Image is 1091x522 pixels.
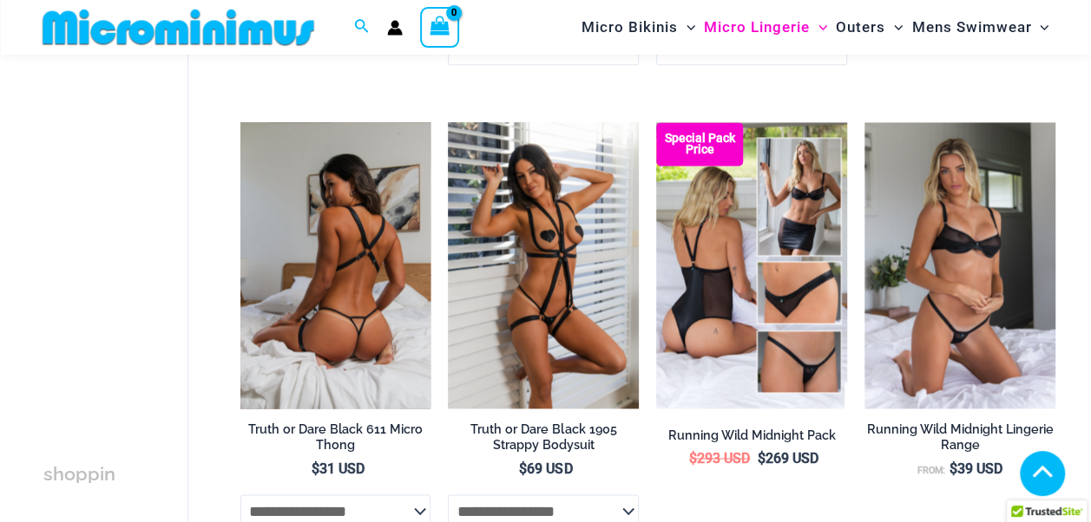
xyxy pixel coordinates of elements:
[240,421,431,453] h2: Truth or Dare Black 611 Micro Thong
[678,5,695,49] span: Menu Toggle
[448,421,639,460] a: Truth or Dare Black 1905 Strappy Bodysuit
[950,460,1002,477] bdi: 39 USD
[907,5,1053,49] a: Mens SwimwearMenu ToggleMenu Toggle
[864,421,1055,460] a: Running Wild Midnight Lingerie Range
[758,450,818,467] bdi: 269 USD
[689,450,697,467] span: $
[1031,5,1048,49] span: Menu Toggle
[810,5,827,49] span: Menu Toggle
[36,8,321,47] img: MM SHOP LOGO FLAT
[311,460,364,477] bdi: 31 USD
[448,421,639,453] h2: Truth or Dare Black 1905 Strappy Bodysuit
[240,122,431,408] img: Truth or Dare Black 1905 Bodysuit 611 Micro 12
[577,5,700,49] a: Micro BikinisMenu ToggleMenu Toggle
[656,133,743,155] b: Special Pack Price
[885,5,903,49] span: Menu Toggle
[831,5,907,49] a: OutersMenu ToggleMenu Toggle
[519,460,572,477] bdi: 69 USD
[448,122,639,408] a: Truth or Dare Black 1905 Bodysuit 611 Micro 07Truth or Dare Black 1905 Bodysuit 611 Micro 05Truth...
[950,460,957,477] span: $
[311,460,319,477] span: $
[354,16,370,38] a: Search icon link
[864,122,1055,408] img: Running Wild Midnight 1052 Top 6512 Bottom 02
[240,122,431,408] a: Truth or Dare Black Micro 02Truth or Dare Black 1905 Bodysuit 611 Micro 12Truth or Dare Black 190...
[917,465,945,476] span: From:
[43,463,115,515] span: shopping
[656,122,847,408] a: All Styles (1) Running Wild Midnight 1052 Top 6512 Bottom 04Running Wild Midnight 1052 Top 6512 B...
[704,5,810,49] span: Micro Lingerie
[448,122,639,408] img: Truth or Dare Black 1905 Bodysuit 611 Micro 07
[240,421,431,460] a: Truth or Dare Black 611 Micro Thong
[836,5,885,49] span: Outers
[575,3,1056,52] nav: Site Navigation
[656,427,847,444] h2: Running Wild Midnight Pack
[519,460,527,477] span: $
[43,58,200,405] iframe: TrustedSite Certified
[656,122,847,408] img: All Styles (1)
[689,450,750,467] bdi: 293 USD
[758,450,766,467] span: $
[656,427,847,450] a: Running Wild Midnight Pack
[864,421,1055,453] h2: Running Wild Midnight Lingerie Range
[582,5,678,49] span: Micro Bikinis
[420,7,460,47] a: View Shopping Cart, empty
[911,5,1031,49] span: Mens Swimwear
[864,122,1055,408] a: Running Wild Midnight 1052 Top 6512 Bottom 02Running Wild Midnight 1052 Top 6512 Bottom 05Running...
[700,5,831,49] a: Micro LingerieMenu ToggleMenu Toggle
[387,20,403,36] a: Account icon link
